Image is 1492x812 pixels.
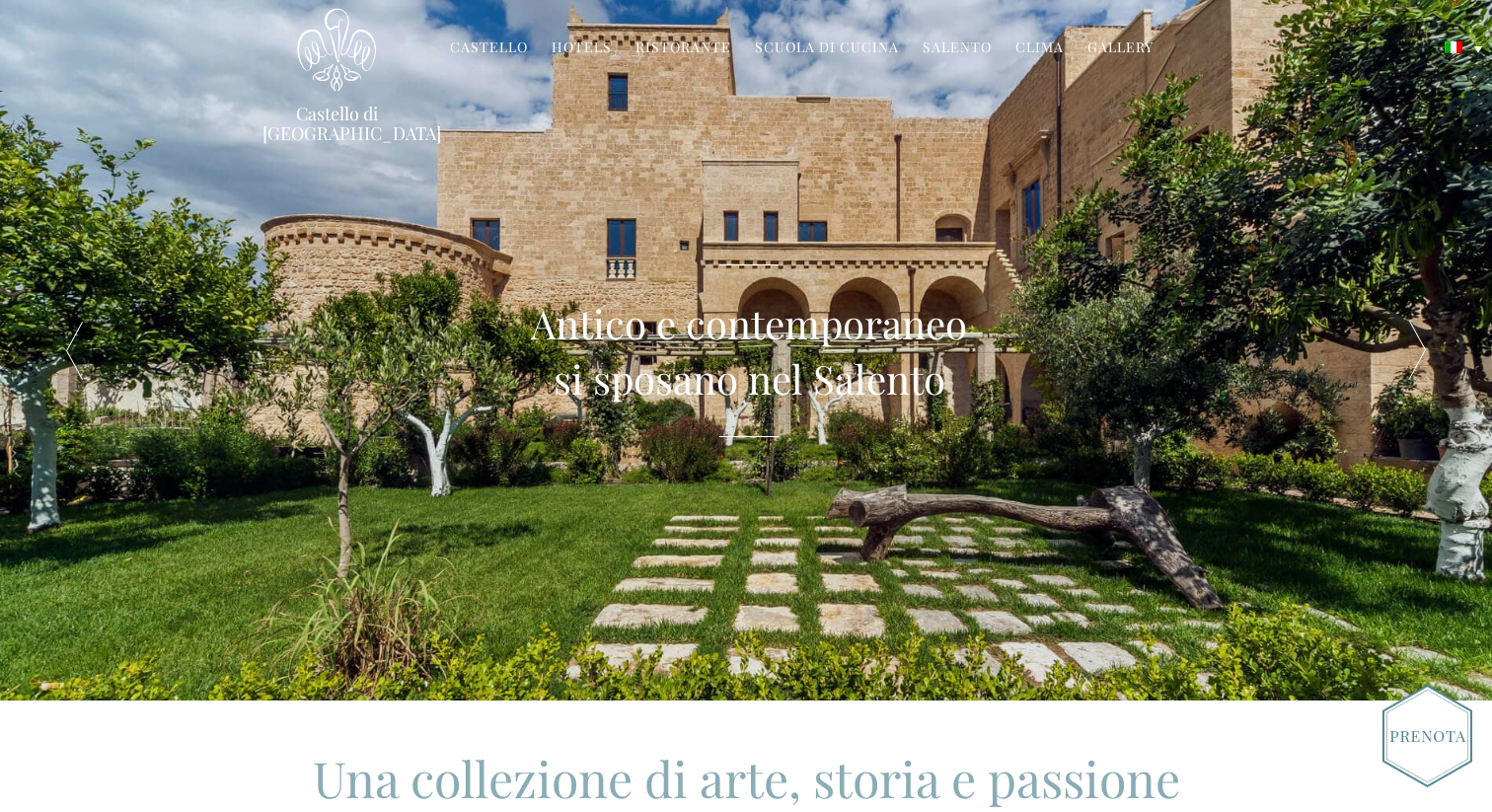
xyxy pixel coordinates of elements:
[297,8,376,92] img: Castello di Ugento
[552,37,612,60] a: Hotels
[1445,41,1462,53] img: Italiano
[755,37,899,60] a: Scuola di Cucina
[635,37,731,60] a: Ristorante
[531,295,967,406] h2: Antico e contemporaneo si sposano nel Salento
[262,104,410,143] a: Castello di [GEOGRAPHIC_DATA]
[450,37,528,60] a: Castello
[1087,37,1154,60] a: Gallery
[923,37,992,60] a: Salento
[1015,37,1064,60] a: Clima
[1382,685,1472,787] img: Book_Button_Italian.png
